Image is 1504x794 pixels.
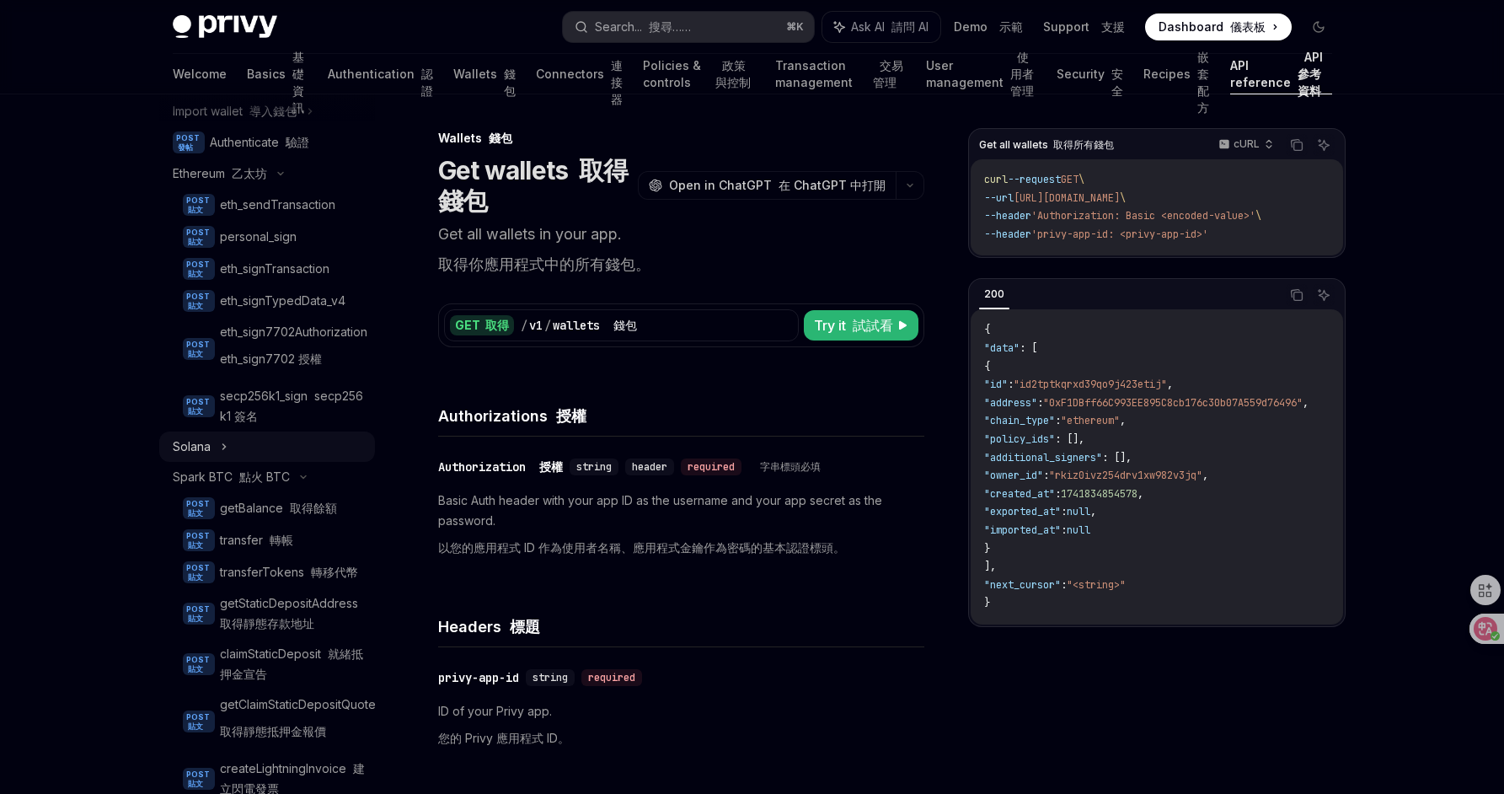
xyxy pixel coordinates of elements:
font: 取得所有錢包 [1053,138,1114,151]
a: Transaction management 交易管理 [775,54,906,94]
div: Search... [595,17,691,37]
span: } [984,542,990,555]
div: eth_signTypedData_v4 [220,291,345,311]
font: 貼文 [188,301,203,310]
div: Authorization [438,459,563,475]
font: 貼文 [188,614,203,623]
font: 政策與控制 [715,58,751,89]
div: 200 [979,284,1009,304]
span: POST [183,258,215,280]
span: POST [183,395,215,417]
font: 轉帳 [270,533,293,547]
a: POST 貼文eth_sign7702Authorizationeth_sign7702 授權 [159,317,375,381]
button: Copy the contents from the code block [1286,134,1308,156]
font: 錢包 [613,318,637,333]
font: 取得靜態存款地址 [220,616,314,630]
font: 基礎資訊 [292,50,304,115]
span: Ask AI [851,19,929,35]
a: POST 貼文eth_signTransaction [159,253,375,285]
div: eth_signTransaction [220,259,329,279]
h1: Get wallets [438,155,631,216]
button: Ask AI [1313,284,1335,306]
p: Get all wallets in your app. [438,223,924,283]
font: 貼文 [188,406,203,416]
font: 請問 AI [891,19,929,34]
font: 標題 [510,618,540,636]
div: getStaticDepositAddress [220,593,365,634]
span: POST [183,194,215,216]
font: 轉移代幣 [311,565,358,579]
a: Support 支援 [1043,19,1125,35]
span: , [1303,396,1309,410]
a: POST 貼文personal_sign [159,221,375,253]
a: Security 安全 [1057,54,1123,94]
font: 取得 [485,318,509,332]
font: 貼文 [188,508,203,518]
a: POST 貼文transfer 轉帳 [159,524,375,556]
span: , [1090,505,1096,518]
button: Ask AI [1313,134,1335,156]
span: : [1008,378,1014,391]
h4: Authorizations [438,405,924,427]
span: POST [183,290,215,312]
button: Open in ChatGPT 在 ChatGPT 中打開 [638,171,896,200]
span: "ethereum" [1061,414,1120,427]
font: 授權 [539,459,563,475]
a: POST 貼文secp256k1_sign secp256k1 簽名 [159,381,375,432]
p: ID of your Privy app. [438,701,924,755]
span: Open in ChatGPT [669,177,886,194]
span: Get all wallets [979,138,1114,152]
div: wallets [553,317,637,334]
font: 貼文 [188,664,203,673]
font: 錢包 [504,67,516,98]
span: { [984,323,990,336]
div: GET [450,315,514,335]
font: 您的 Privy 應用程式 ID。 [438,731,570,745]
font: 貼文 [188,205,203,214]
span: POST [183,338,215,360]
font: 以您的應用程式 ID 作為使用者名稱、應用程式金鑰作為密碼的基本認證標頭。 [438,540,845,555]
span: ], [984,560,996,573]
span: POST [183,711,215,732]
span: 'privy-app-id: <privy-app-id>' [1031,228,1208,241]
p: Basic Auth header with your app ID as the username and your app secret as the password. [438,491,924,565]
span: ⌘ K [786,20,804,34]
font: 乙太坊 [232,166,267,180]
span: \ [1120,191,1126,205]
span: "imported_at" [984,523,1061,537]
a: POST 貼文claimStaticDeposit 就緒抵押金宣告 [159,639,375,689]
font: 貼文 [188,779,203,788]
span: \ [1255,209,1261,223]
span: POST [183,653,215,675]
button: Ask AI 請問 AI [822,12,940,42]
font: 取得餘額 [290,501,337,515]
span: Dashboard [1159,19,1266,35]
span: 1741834854578 [1061,487,1137,501]
font: 取得靜態抵押金報價 [220,724,326,738]
font: 示範 [999,19,1023,34]
font: 取得錢包 [438,155,629,216]
div: Ethereum [173,164,267,184]
font: 在 ChatGPT 中打開 [779,178,886,192]
span: : [1037,396,1043,410]
button: Toggle dark mode [1305,13,1332,40]
a: API reference API 參考資料 [1230,54,1332,94]
font: 安全 [1111,67,1123,98]
span: , [1120,414,1126,427]
span: POST [183,603,215,625]
span: } [984,596,990,609]
a: POST 貼文getClaimStaticDepositQuote取得靜態抵押金報價 [159,689,375,754]
font: API 參考資料 [1298,50,1323,98]
span: POST [173,131,205,153]
div: Wallets [438,130,924,147]
button: Search... 搜尋……⌘K [563,12,814,42]
a: POST 貼文getStaticDepositAddress 取得靜態存款地址 [159,588,375,639]
a: Basics 基礎資訊 [247,54,308,94]
font: 取得你應用程式中的所有錢包。 [438,255,650,273]
font: 字串標頭必填 [760,460,821,474]
div: privy-app-id [438,669,519,686]
span: --header [984,228,1031,241]
font: 貼文 [188,572,203,582]
div: secp256k1_sign [220,386,365,427]
font: 貼文 [188,349,203,358]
